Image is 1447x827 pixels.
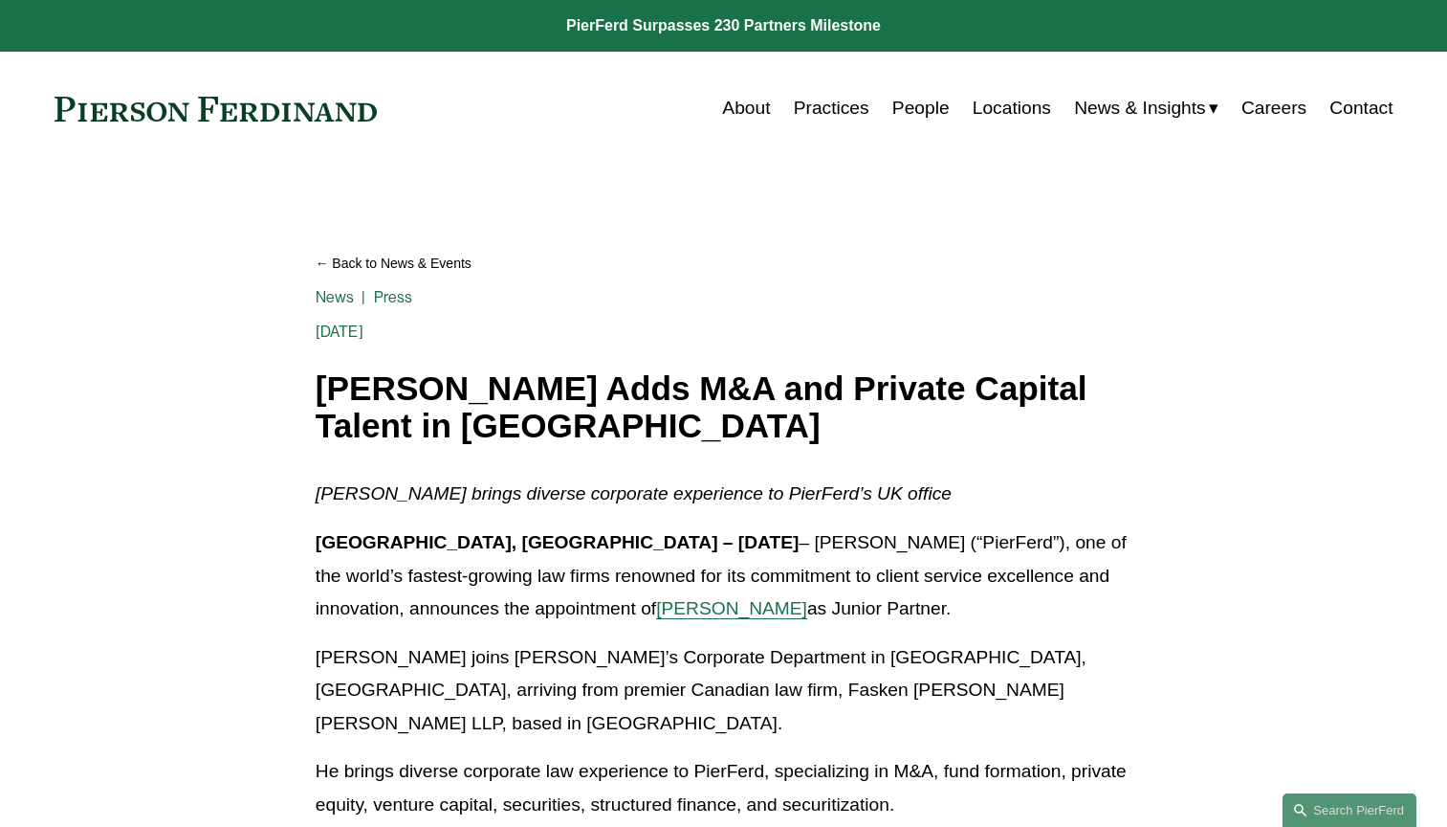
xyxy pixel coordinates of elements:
a: Press [374,288,413,306]
p: – [PERSON_NAME] (“PierFerd”), one of the world’s fastest-growing law firms renowned for its commi... [316,526,1131,626]
a: folder dropdown [1074,90,1218,126]
a: Back to News & Events [316,247,1131,280]
a: Search this site [1283,793,1416,827]
p: He brings diverse corporate law experience to PierFerd, specializing in M&A, fund formation, priv... [316,755,1131,821]
span: News & Insights [1074,92,1206,125]
a: Locations [973,90,1051,126]
span: [DATE] [316,323,363,341]
a: Contact [1329,90,1392,126]
strong: [GEOGRAPHIC_DATA], [GEOGRAPHIC_DATA] – [DATE] [316,532,800,552]
em: [PERSON_NAME] brings diverse corporate experience to PierFerd’s UK office [316,483,952,503]
a: Practices [794,90,869,126]
a: Careers [1241,90,1306,126]
a: News [316,288,355,306]
h1: [PERSON_NAME] Adds M&A and Private Capital Talent in [GEOGRAPHIC_DATA] [316,370,1131,444]
a: About [722,90,770,126]
a: People [892,90,950,126]
p: [PERSON_NAME] joins [PERSON_NAME]’s Corporate Department in [GEOGRAPHIC_DATA], [GEOGRAPHIC_DATA],... [316,641,1131,741]
a: [PERSON_NAME] [656,598,807,618]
